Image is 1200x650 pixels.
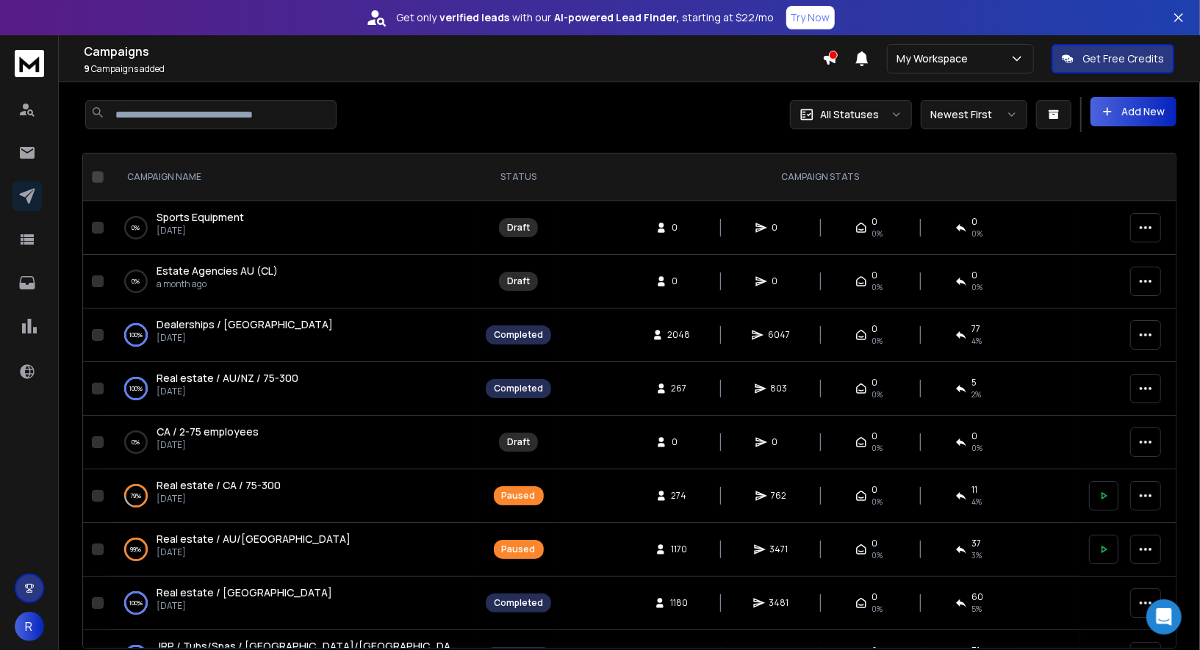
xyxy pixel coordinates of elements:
[971,389,981,400] span: 2 %
[671,544,687,555] span: 1170
[157,585,332,600] a: Real estate / [GEOGRAPHIC_DATA]
[971,430,977,442] span: 0
[971,335,982,347] span: 4 %
[872,389,883,400] span: 0%
[157,278,278,290] p: a month ago
[157,210,244,225] a: Sports Equipment
[971,377,977,389] span: 5
[157,386,298,397] p: [DATE]
[872,377,877,389] span: 0
[109,154,477,201] th: CAMPAIGN NAME
[560,154,1080,201] th: CAMPAIGN STATS
[131,488,142,503] p: 79 %
[668,329,691,341] span: 2048
[971,442,982,454] span: 0%
[15,612,44,641] button: R
[131,542,142,557] p: 99 %
[769,597,789,609] span: 3481
[157,532,351,546] span: Real estate / AU/[GEOGRAPHIC_DATA]
[109,308,477,362] td: 100%Dealerships / [GEOGRAPHIC_DATA][DATE]
[1146,599,1182,635] div: Open Intercom Messenger
[502,490,536,502] div: Paused
[494,329,543,341] div: Completed
[872,323,877,335] span: 0
[897,51,974,66] p: My Workspace
[109,469,477,523] td: 79%Real estate / CA / 75-300[DATE]
[129,596,143,610] p: 100 %
[672,490,687,502] span: 274
[772,490,787,502] span: 762
[157,264,278,278] a: Estate Agencies AU (CL)
[109,577,477,630] td: 100%Real estate / [GEOGRAPHIC_DATA][DATE]
[129,328,143,342] p: 100 %
[507,436,530,448] div: Draft
[872,484,877,496] span: 0
[772,275,786,287] span: 0
[132,435,140,449] p: 0 %
[157,478,281,493] a: Real estate / CA / 75-300
[771,383,788,394] span: 803
[157,317,333,331] span: Dealerships / [GEOGRAPHIC_DATA]
[507,222,530,234] div: Draft
[971,281,982,293] span: 0%
[397,10,775,25] p: Get only with our starting at $22/mo
[872,549,883,561] span: 0%
[157,478,281,492] span: Real estate / CA / 75-300
[129,381,143,396] p: 100 %
[1091,97,1176,126] button: Add New
[157,600,332,612] p: [DATE]
[872,430,877,442] span: 0
[157,425,259,439] a: CA / 2-75 employees
[1082,51,1164,66] p: Get Free Credits
[772,436,786,448] span: 0
[157,371,298,385] span: Real estate / AU/NZ / 75-300
[971,591,983,603] span: 60
[109,362,477,416] td: 100%Real estate / AU/NZ / 75-300[DATE]
[872,216,877,228] span: 0
[109,523,477,577] td: 99%Real estate / AU/[GEOGRAPHIC_DATA][DATE]
[768,329,790,341] span: 6047
[494,383,543,394] div: Completed
[820,107,879,122] p: All Statuses
[971,228,982,239] span: 0%
[872,281,883,293] span: 0%
[477,154,560,201] th: STATUS
[109,255,477,308] td: 0%Estate Agencies AU (CL)a month ago
[672,436,686,448] span: 0
[494,597,543,609] div: Completed
[157,532,351,546] a: Real estate / AU/[GEOGRAPHIC_DATA]
[84,62,90,75] span: 9
[132,220,140,235] p: 0 %
[157,585,332,599] span: Real estate / [GEOGRAPHIC_DATA]
[157,317,333,332] a: Dealerships / [GEOGRAPHIC_DATA]
[971,549,982,561] span: 3 %
[772,222,786,234] span: 0
[872,496,883,508] span: 0%
[672,222,686,234] span: 0
[157,546,351,558] p: [DATE]
[157,210,244,224] span: Sports Equipment
[109,416,477,469] td: 0%CA / 2-75 employees[DATE]
[157,439,259,451] p: [DATE]
[440,10,510,25] strong: verified leads
[672,383,687,394] span: 267
[502,544,536,555] div: Paused
[672,275,686,287] span: 0
[872,335,883,347] span: 0%
[872,591,877,603] span: 0
[157,371,298,386] a: Real estate / AU/NZ / 75-300
[971,538,981,549] span: 37
[157,225,244,236] p: [DATE]
[791,10,830,25] p: Try Now
[921,100,1027,129] button: Newest First
[971,496,982,508] span: 4 %
[872,228,883,239] span: 0%
[670,597,688,609] span: 1180
[971,323,980,335] span: 77
[157,332,333,344] p: [DATE]
[971,270,977,281] span: 0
